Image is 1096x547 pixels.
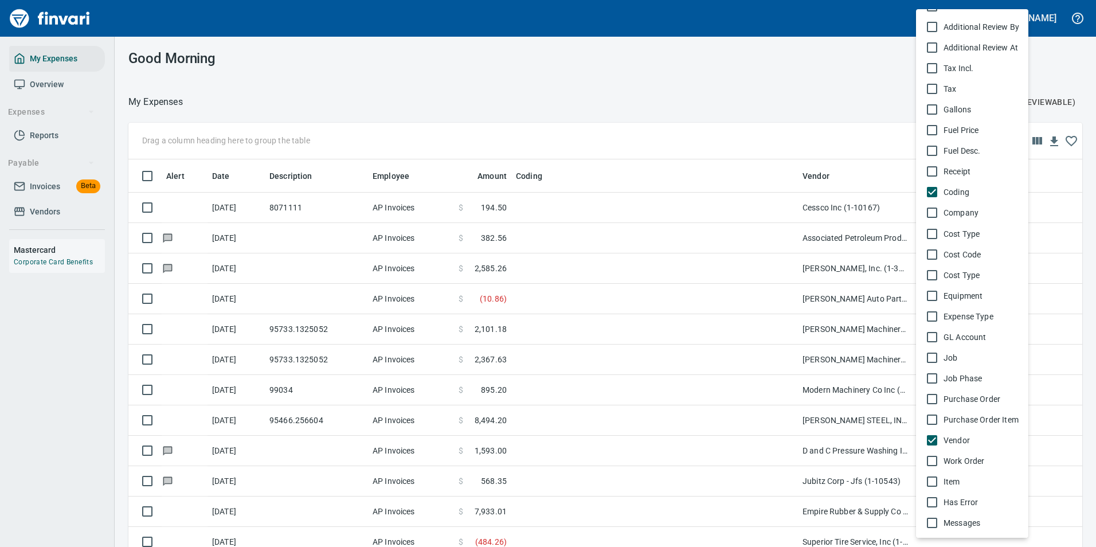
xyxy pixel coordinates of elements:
[944,124,1019,136] span: Fuel Price
[916,430,1028,451] li: Vendor
[916,140,1028,161] li: Fuel Desc.
[916,368,1028,389] li: Job Phase
[916,492,1028,513] li: Has Error
[916,79,1028,99] li: Tax
[916,161,1028,182] li: Receipt
[944,290,1019,302] span: Equipment
[944,104,1019,115] span: Gallons
[944,497,1019,508] span: Has Error
[916,347,1028,368] li: Job
[944,145,1019,157] span: Fuel Desc.
[944,62,1019,74] span: Tax Incl.
[916,17,1028,37] li: Additional Review By
[944,249,1019,260] span: Cost Code
[916,451,1028,471] li: Work Order
[916,182,1028,202] li: Coding
[944,393,1019,405] span: Purchase Order
[916,244,1028,265] li: Cost Code
[916,471,1028,492] li: Item
[916,58,1028,79] li: Tax Incl.
[944,166,1019,177] span: Receipt
[916,389,1028,409] li: Purchase Order
[944,83,1019,95] span: Tax
[944,373,1019,384] span: Job Phase
[944,42,1019,53] span: Additional Review At
[944,311,1019,322] span: Expense Type
[916,202,1028,223] li: Company
[944,331,1019,343] span: GL Account
[916,99,1028,120] li: Gallons
[916,265,1028,286] li: Cost Type
[916,286,1028,306] li: Equipment
[944,517,1019,529] span: Messages
[944,21,1019,33] span: Additional Review By
[944,186,1019,198] span: Coding
[944,207,1019,218] span: Company
[916,224,1028,244] li: Cost Type
[944,435,1019,446] span: Vendor
[916,37,1028,58] li: Additional Review At
[916,513,1028,533] li: Messages
[944,414,1019,425] span: Purchase Order Item
[916,327,1028,347] li: GL Account
[916,120,1028,140] li: Fuel Price
[944,269,1019,281] span: Cost Type
[944,228,1019,240] span: Cost Type
[944,352,1019,364] span: Job
[944,476,1019,487] span: Item
[916,306,1028,327] li: Expense Type
[944,455,1019,467] span: Work Order
[916,409,1028,430] li: Purchase Order Item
